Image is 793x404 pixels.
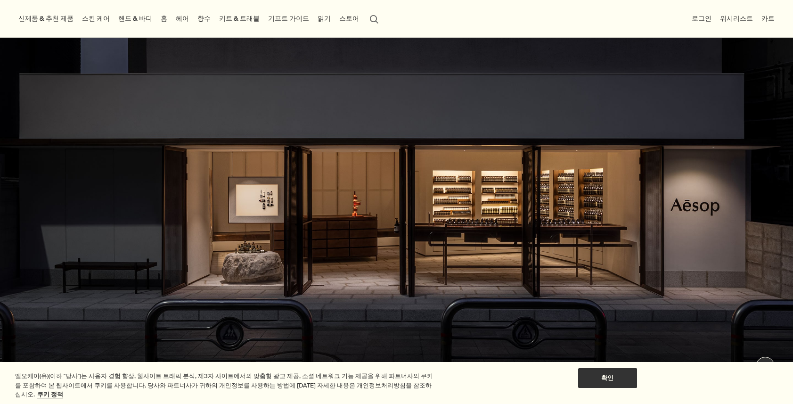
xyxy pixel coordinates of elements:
a: 읽기 [316,12,333,25]
button: 카트 [760,12,777,25]
div: 엘오케이(유)(이하 "당사")는 사용자 경험 향상, 웹사이트 트래픽 분석, 제3자 사이트에서의 맞춤형 광고 제공, 소셜 네트워크 기능 제공을 위해 파트너사의 쿠키를 포함하여 ... [15,371,436,399]
a: 향수 [196,12,213,25]
a: 스킨 케어 [80,12,112,25]
a: 키트 & 트래블 [217,12,262,25]
button: 1:1 채팅 상담 [756,357,775,376]
a: 위시리스트 [718,12,755,25]
a: 기프트 가이드 [266,12,311,25]
button: 신제품 & 추천 제품 [16,12,75,25]
a: 개인 정보 보호에 대한 자세한 정보, 새 탭에서 열기 [37,390,63,398]
button: 스토어 [337,12,361,25]
button: 확인 [578,368,637,388]
a: 홈 [159,12,169,25]
button: 로그인 [690,12,713,25]
a: 헤어 [174,12,191,25]
a: 핸드 & 바디 [116,12,154,25]
button: 검색창 열기 [366,9,383,27]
